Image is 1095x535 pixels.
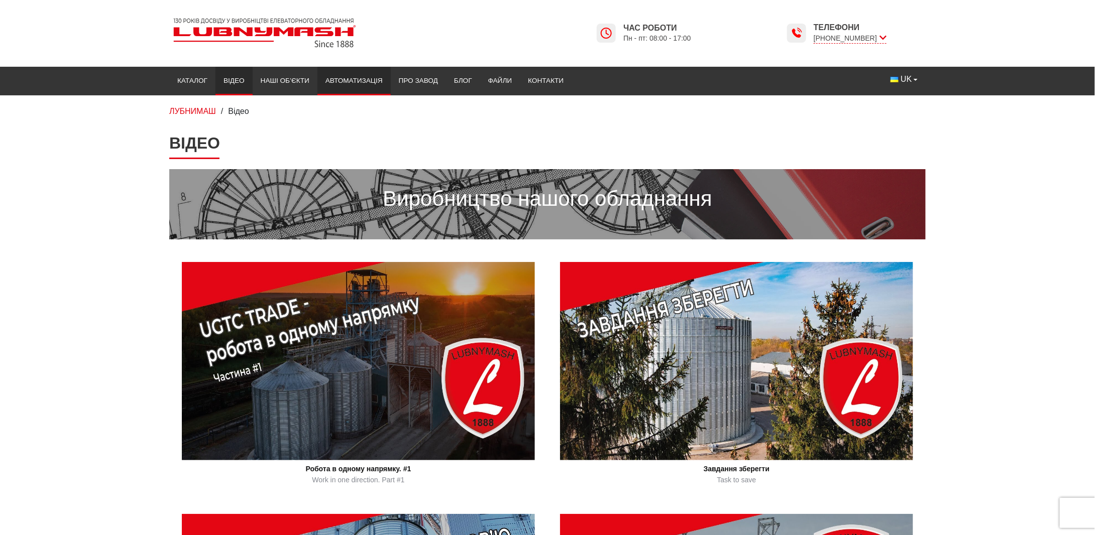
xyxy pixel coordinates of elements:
a: Автоматизація [317,70,391,92]
a: Про завод [391,70,446,92]
img: Lubnymash time icon [791,27,803,39]
div: Work in one direction. Part #1 [186,475,531,485]
a: Контакти [520,70,572,92]
a: Блог [446,70,480,92]
a: Відео [215,70,253,92]
a: Каталог [169,70,215,92]
div: Завдання зберегти [564,464,909,474]
h1: Відео [169,133,926,159]
a: Наші об’єкти [253,70,317,92]
a: ЛУБНИМАШ [169,107,216,115]
span: UK [901,74,912,85]
img: Lubnymash [169,14,360,52]
img: Українська [891,77,899,82]
p: Виробництво нашого обладнання [177,184,918,214]
div: Task to save [564,475,909,485]
span: / [221,107,223,115]
div: Робота в одному напрямку. #1 [186,464,531,474]
span: Телефони [814,22,887,33]
button: UK [883,70,926,89]
span: Пн - пт: 08:00 - 17:00 [623,34,691,43]
a: Файли [480,70,520,92]
span: Час роботи [623,23,691,34]
img: Lubnymash time icon [600,27,612,39]
span: Відео [228,107,249,115]
span: [PHONE_NUMBER] [814,33,887,44]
